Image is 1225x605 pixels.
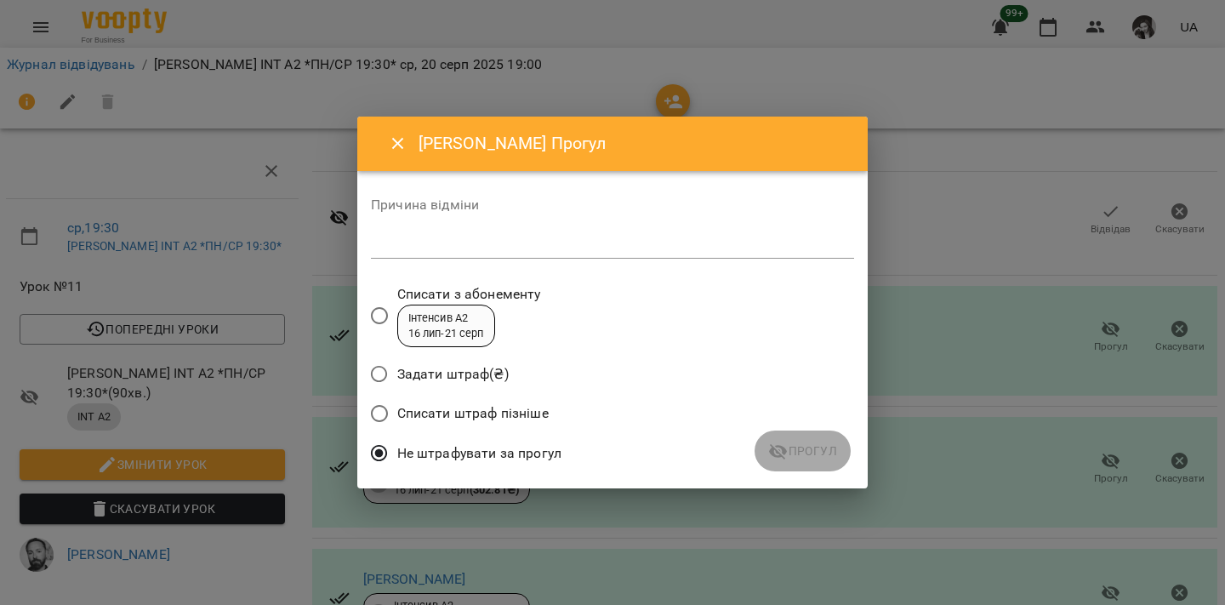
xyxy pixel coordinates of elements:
[397,364,509,385] span: Задати штраф(₴)
[378,123,419,164] button: Close
[397,403,549,424] span: Списати штраф пізніше
[419,130,847,157] h6: [PERSON_NAME] Прогул
[397,443,561,464] span: Не штрафувати за прогул
[408,311,484,342] div: Інтенсив А2 16 лип - 21 серп
[371,198,854,212] label: Причина відміни
[397,284,541,305] span: Списати з абонементу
